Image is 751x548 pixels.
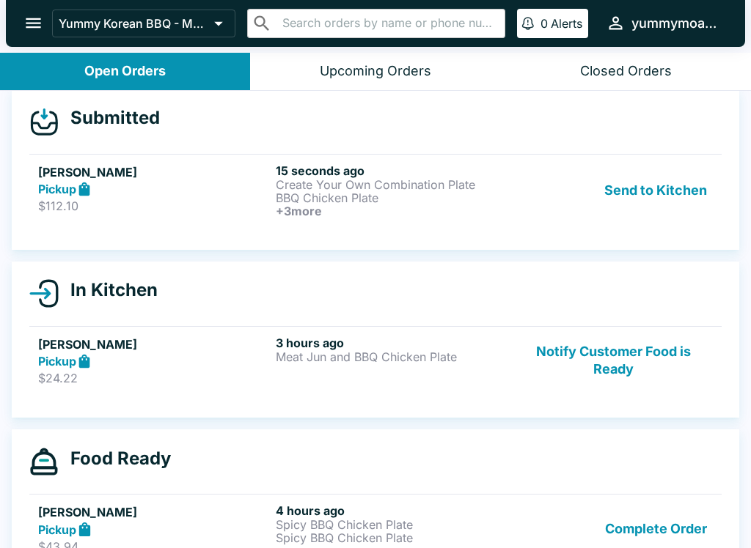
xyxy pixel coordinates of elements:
[514,336,713,386] button: Notify Customer Food is Ready
[38,371,270,385] p: $24.22
[276,503,508,518] h6: 4 hours ago
[38,522,76,537] strong: Pickup
[276,178,508,191] p: Create Your Own Combination Plate
[276,531,508,544] p: Spicy BBQ Chicken Plate
[276,518,508,531] p: Spicy BBQ Chicken Plate
[59,107,160,129] h4: Submitted
[15,4,52,42] button: open drawer
[276,336,508,350] h6: 3 hours ago
[551,16,582,31] p: Alerts
[541,16,548,31] p: 0
[59,16,208,31] p: Yummy Korean BBQ - Moanalua
[276,163,508,178] h6: 15 seconds ago
[29,326,722,395] a: [PERSON_NAME]Pickup$24.223 hours agoMeat Jun and BBQ Chicken PlateNotify Customer Food is Ready
[580,63,672,80] div: Closed Orders
[38,182,76,196] strong: Pickup
[276,191,508,204] p: BBQ Chicken Plate
[29,154,722,226] a: [PERSON_NAME]Pickup$112.1015 seconds agoCreate Your Own Combination PlateBBQ Chicken Plate+3moreS...
[84,63,166,80] div: Open Orders
[38,163,270,181] h5: [PERSON_NAME]
[59,279,158,301] h4: In Kitchen
[38,354,76,369] strong: Pickup
[276,204,508,218] h6: + 3 more
[38,503,270,521] h5: [PERSON_NAME]
[52,10,235,37] button: Yummy Korean BBQ - Moanalua
[278,13,499,34] input: Search orders by name or phone number
[276,350,508,363] p: Meat Jun and BBQ Chicken Plate
[59,448,171,470] h4: Food Ready
[600,7,728,39] button: yummymoanalua
[598,163,713,218] button: Send to Kitchen
[38,199,270,213] p: $112.10
[631,15,722,32] div: yummymoanalua
[320,63,431,80] div: Upcoming Orders
[38,336,270,353] h5: [PERSON_NAME]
